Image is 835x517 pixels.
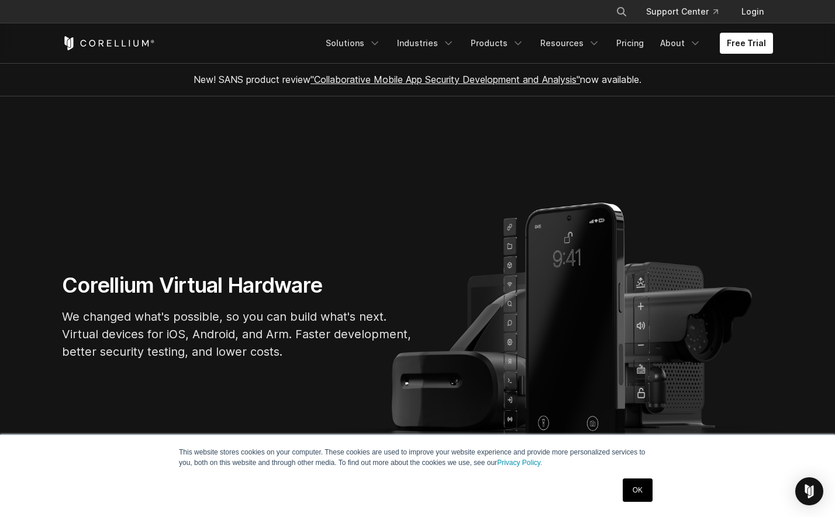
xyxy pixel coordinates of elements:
[62,272,413,299] h1: Corellium Virtual Hardware
[637,1,727,22] a: Support Center
[732,1,773,22] a: Login
[611,1,632,22] button: Search
[464,33,531,54] a: Products
[623,478,653,502] a: OK
[319,33,773,54] div: Navigation Menu
[319,33,388,54] a: Solutions
[533,33,607,54] a: Resources
[609,33,651,54] a: Pricing
[194,74,641,85] span: New! SANS product review now available.
[62,36,155,50] a: Corellium Home
[795,477,823,505] div: Open Intercom Messenger
[179,447,656,468] p: This website stores cookies on your computer. These cookies are used to improve your website expe...
[310,74,580,85] a: "Collaborative Mobile App Security Development and Analysis"
[720,33,773,54] a: Free Trial
[390,33,461,54] a: Industries
[602,1,773,22] div: Navigation Menu
[62,308,413,360] p: We changed what's possible, so you can build what's next. Virtual devices for iOS, Android, and A...
[653,33,708,54] a: About
[497,459,542,467] a: Privacy Policy.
